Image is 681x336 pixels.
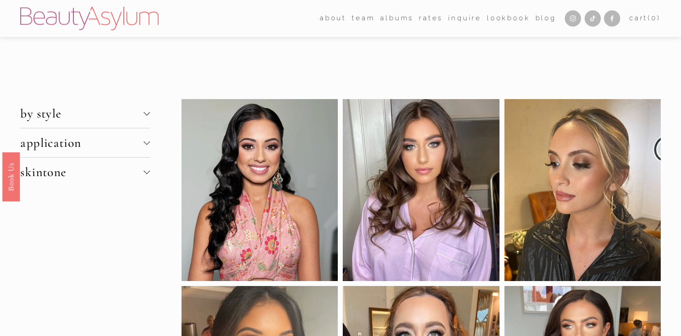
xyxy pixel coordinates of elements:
[2,152,20,201] a: Book Us
[629,12,661,24] a: Cart(0)
[20,7,159,30] img: Beauty Asylum | Bridal Hair &amp; Makeup Charlotte &amp; Atlanta
[320,12,346,25] a: folder dropdown
[20,106,143,121] span: by style
[20,128,150,157] button: application
[380,12,413,25] a: albums
[20,99,150,128] button: by style
[651,14,657,22] span: 0
[604,10,620,27] a: Facebook
[487,12,530,25] a: Lookbook
[648,14,660,22] span: ( )
[352,12,375,25] a: folder dropdown
[20,135,143,150] span: application
[20,158,150,186] button: skintone
[585,10,601,27] a: TikTok
[565,10,581,27] a: Instagram
[20,164,143,180] span: skintone
[419,12,443,25] a: Rates
[448,12,481,25] a: Inquire
[320,12,346,24] span: about
[536,12,556,25] a: Blog
[352,12,375,24] span: team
